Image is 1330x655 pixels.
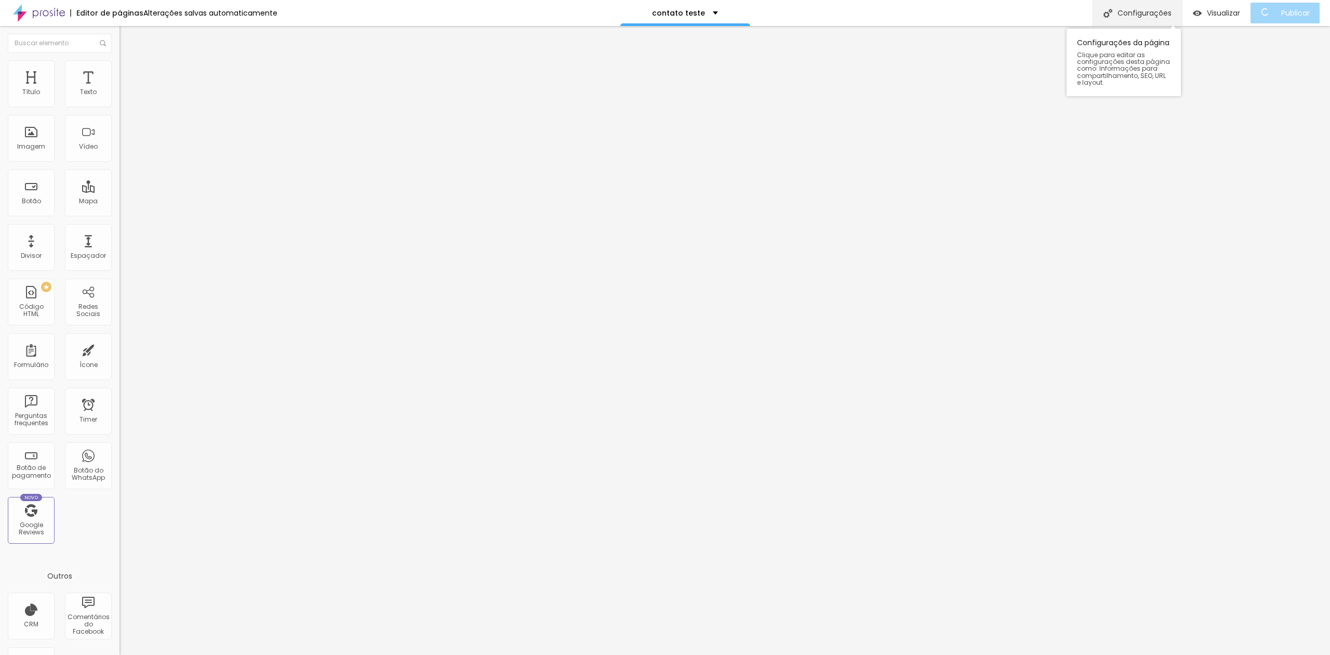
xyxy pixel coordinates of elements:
[68,467,109,482] div: Botão do WhatsApp
[80,88,97,96] div: Texto
[10,412,51,427] div: Perguntas frequentes
[1207,9,1240,17] span: Visualizar
[1281,9,1310,17] span: Publicar
[21,252,42,259] div: Divisor
[10,303,51,318] div: Código HTML
[79,143,98,150] div: Vídeo
[652,9,705,17] p: contato teste
[71,252,106,259] div: Espaçador
[1182,3,1251,23] button: Visualizar
[68,303,109,318] div: Redes Sociais
[1103,9,1112,18] img: Icone
[70,9,143,17] div: Editor de páginas
[1251,3,1320,23] button: Publicar
[79,361,98,369] div: Ícone
[68,613,109,636] div: Comentários do Facebook
[17,143,45,150] div: Imagem
[119,26,1330,655] iframe: Editor
[14,361,48,369] div: Formulário
[1077,51,1171,86] span: Clique para editar as configurações desta página como: Informações para compartilhamento, SEO, UR...
[22,198,41,205] div: Botão
[100,40,106,46] img: Icone
[10,464,51,479] div: Botão de pagamento
[24,621,38,628] div: CRM
[1193,9,1202,18] img: view-1.svg
[1067,29,1181,96] div: Configurações da página
[79,198,98,205] div: Mapa
[8,34,112,53] input: Buscar elemento
[10,521,51,536] div: Google Reviews
[143,9,277,17] div: Alterações salvas automaticamente
[22,88,40,96] div: Título
[79,416,97,423] div: Timer
[20,494,43,501] div: Novo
